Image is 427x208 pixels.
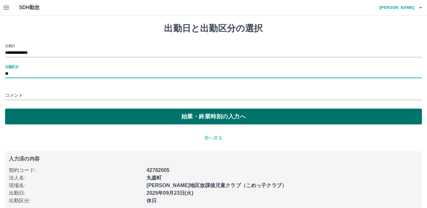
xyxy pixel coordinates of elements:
[5,135,422,141] p: 前へ戻る
[9,156,418,161] p: 入力済の内容
[9,167,143,174] p: 契約コード :
[9,174,143,182] p: 法人名 :
[147,167,169,173] b: 42782005
[5,64,18,69] label: 出勤区分
[5,23,422,34] h1: 出勤日と出勤区分の選択
[9,182,143,189] p: 現場名 :
[147,198,157,203] b: 休日
[5,43,15,48] label: 出勤日
[5,109,422,124] button: 始業・終業時刻の入力へ
[9,189,143,197] p: 出勤日 :
[147,183,287,188] b: [PERSON_NAME]地区放課後児童クラブ（こめっ子クラブ）
[9,197,143,205] p: 出勤区分 :
[147,190,193,196] b: 2025年09月23日(火)
[147,175,162,180] b: 丸森町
